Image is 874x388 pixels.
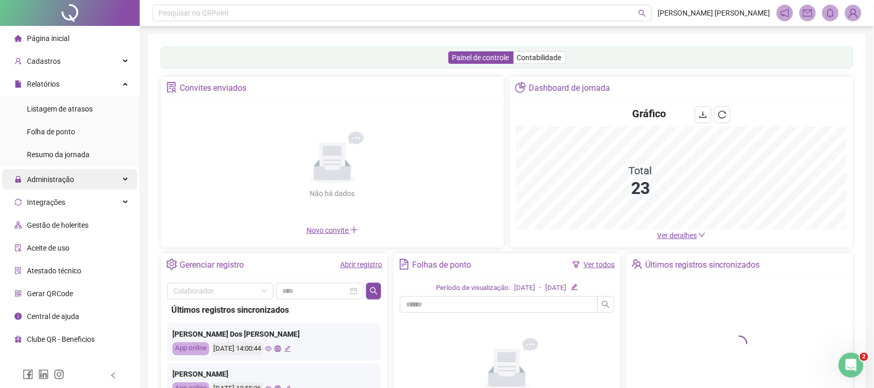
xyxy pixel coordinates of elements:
[14,267,22,274] span: solution
[370,287,378,295] span: search
[571,284,578,290] span: edit
[14,35,22,42] span: home
[14,313,22,320] span: info-circle
[350,226,358,234] span: plus
[860,353,868,361] span: 2
[633,106,666,121] h4: Gráfico
[529,79,610,97] div: Dashboard de jornada
[731,336,748,352] span: loading
[14,176,22,183] span: lock
[14,58,22,65] span: user-add
[14,290,22,297] span: qrcode
[172,342,209,355] div: App online
[14,244,22,252] span: audit
[180,256,244,274] div: Gerenciar registro
[699,110,707,119] span: download
[846,5,861,21] img: 88751
[638,9,646,17] span: search
[110,372,117,379] span: left
[826,8,835,18] span: bell
[517,53,562,62] span: Contabilidade
[14,221,22,229] span: apartment
[38,369,49,380] span: linkedin
[839,353,864,378] iframe: Intercom live chat
[285,188,380,199] div: Não há dados
[212,342,263,355] div: [DATE] 14:00:44
[27,289,73,298] span: Gerar QRCode
[573,261,580,268] span: filter
[780,8,790,18] span: notification
[645,256,760,274] div: Últimos registros sincronizados
[27,335,95,343] span: Clube QR - Beneficios
[265,345,272,352] span: eye
[307,226,358,234] span: Novo convite
[14,336,22,343] span: gift
[27,150,90,159] span: Resumo da jornada
[27,34,69,43] span: Página inicial
[413,256,472,274] div: Folhas de ponto
[172,368,376,380] div: [PERSON_NAME]
[698,231,706,239] span: down
[340,260,382,269] a: Abrir registro
[803,8,812,18] span: mail
[274,345,281,352] span: global
[14,80,22,88] span: file
[180,79,246,97] div: Convites enviados
[27,57,61,65] span: Cadastros
[54,369,64,380] span: instagram
[540,283,542,294] div: -
[27,312,79,321] span: Central de ajuda
[514,283,535,294] div: [DATE]
[657,231,706,240] a: Ver detalhes down
[718,110,726,119] span: reload
[584,260,615,269] a: Ver todos
[14,199,22,206] span: sync
[515,82,526,93] span: pie-chart
[172,328,376,340] div: [PERSON_NAME] Dos [PERSON_NAME]
[602,300,610,309] span: search
[27,80,60,88] span: Relatórios
[27,198,65,206] span: Integrações
[399,259,410,270] span: file-text
[27,128,75,136] span: Folha de ponto
[166,82,177,93] span: solution
[27,244,69,252] span: Aceite de uso
[284,345,291,352] span: edit
[657,231,697,240] span: Ver detalhes
[436,283,510,294] div: Período de visualização:
[27,105,93,113] span: Listagem de atrasos
[658,7,770,19] span: [PERSON_NAME] [PERSON_NAME]
[27,175,74,184] span: Administração
[27,221,89,229] span: Gestão de holerites
[166,259,177,270] span: setting
[27,267,81,275] span: Atestado técnico
[23,369,33,380] span: facebook
[171,303,377,316] div: Últimos registros sincronizados
[453,53,509,62] span: Painel de controle
[632,259,643,270] span: team
[546,283,567,294] div: [DATE]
